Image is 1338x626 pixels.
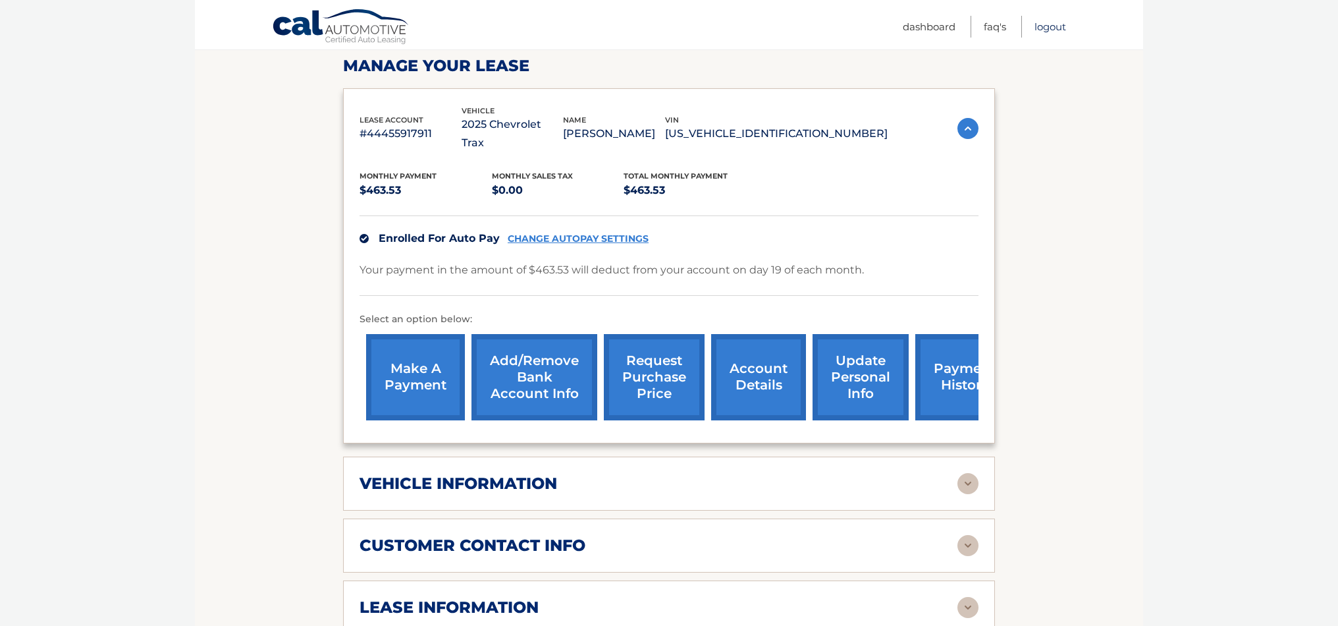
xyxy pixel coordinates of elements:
p: $0.00 [492,181,624,200]
img: accordion-rest.svg [957,535,978,556]
p: 2025 Chevrolet Trax [462,115,564,152]
span: name [563,115,586,125]
a: Logout [1034,16,1066,38]
h2: vehicle information [360,474,557,494]
span: Enrolled For Auto Pay [379,232,500,244]
a: CHANGE AUTOPAY SETTINGS [508,233,649,244]
img: accordion-active.svg [957,118,978,139]
a: payment history [915,334,1014,420]
span: Monthly sales Tax [492,171,573,181]
span: Total Monthly Payment [624,171,728,181]
a: account details [711,334,806,420]
a: make a payment [366,334,465,420]
h2: Manage Your Lease [343,56,995,76]
h2: customer contact info [360,536,585,555]
img: accordion-rest.svg [957,597,978,618]
a: Cal Automotive [272,9,410,47]
p: #44455917911 [360,125,462,143]
p: Your payment in the amount of $463.53 will deduct from your account on day 19 of each month. [360,261,864,279]
p: Select an option below: [360,312,978,327]
span: vehicle [462,106,495,115]
img: check.svg [360,234,369,243]
img: accordion-rest.svg [957,473,978,494]
p: $463.53 [360,181,492,200]
span: Monthly Payment [360,171,437,181]
span: lease account [360,115,423,125]
a: Add/Remove bank account info [471,334,597,420]
a: Dashboard [903,16,955,38]
p: $463.53 [624,181,756,200]
h2: lease information [360,598,539,617]
a: FAQ's [984,16,1006,38]
p: [US_VEHICLE_IDENTIFICATION_NUMBER] [665,125,888,143]
a: request purchase price [604,334,705,420]
a: update personal info [813,334,909,420]
span: vin [665,115,679,125]
p: [PERSON_NAME] [563,125,665,143]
